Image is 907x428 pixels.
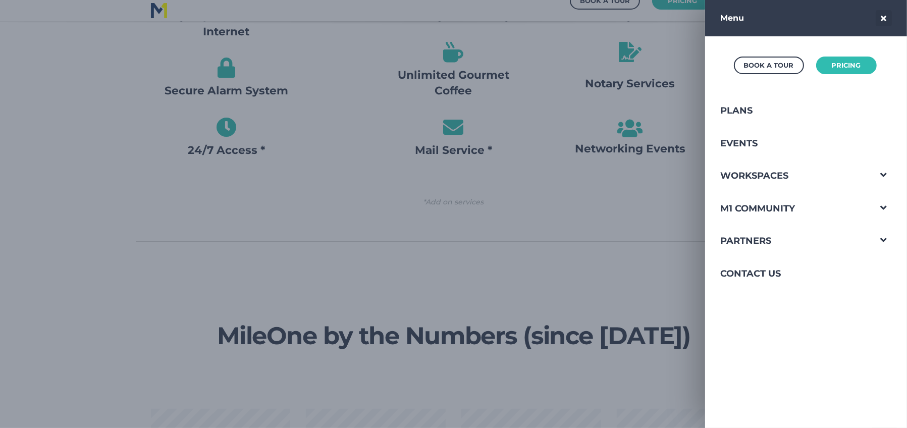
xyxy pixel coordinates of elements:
strong: Menu [720,13,744,23]
a: Workspaces [705,159,871,192]
div: Book a Tour [744,59,794,72]
a: Pricing [816,57,877,74]
div: Navigation Menu [705,94,907,290]
a: Events [705,127,871,160]
a: Contact Us [705,257,871,290]
a: Book a Tour [734,57,804,74]
a: Plans [705,94,871,127]
a: Partners [705,225,871,257]
a: M1 Community [705,192,871,225]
